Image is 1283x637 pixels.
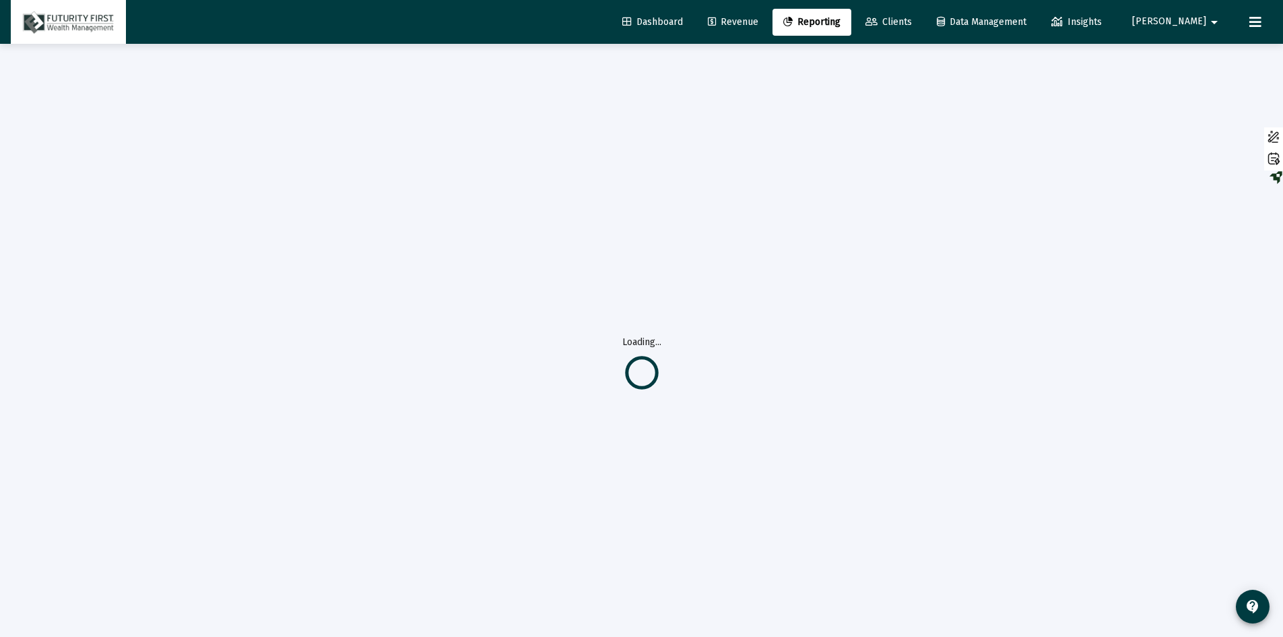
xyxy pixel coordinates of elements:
[865,16,912,28] span: Clients
[1245,599,1261,615] mat-icon: contact_support
[855,9,923,36] a: Clients
[708,16,758,28] span: Revenue
[937,16,1026,28] span: Data Management
[1116,8,1239,35] button: [PERSON_NAME]
[783,16,841,28] span: Reporting
[697,9,769,36] a: Revenue
[612,9,694,36] a: Dashboard
[1132,16,1206,28] span: [PERSON_NAME]
[926,9,1037,36] a: Data Management
[622,16,683,28] span: Dashboard
[1041,9,1113,36] a: Insights
[1206,9,1222,36] mat-icon: arrow_drop_down
[772,9,851,36] a: Reporting
[1051,16,1102,28] span: Insights
[21,9,116,36] img: Dashboard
